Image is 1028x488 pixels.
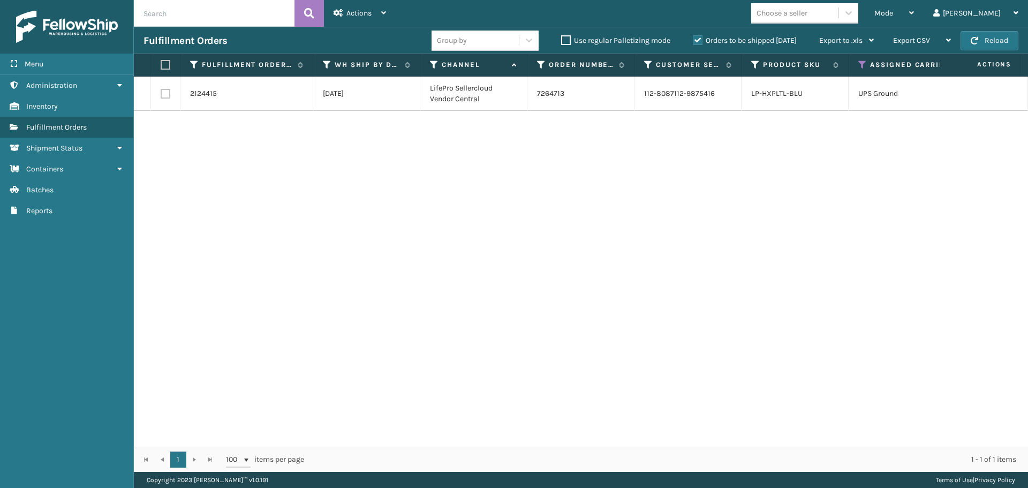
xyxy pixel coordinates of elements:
[561,36,670,45] label: Use regular Palletizing mode
[420,77,527,111] td: LifePro Sellercloud Vendor Central
[442,60,507,70] label: Channel
[346,9,372,18] span: Actions
[143,34,227,47] h3: Fulfillment Orders
[656,60,721,70] label: Customer Service Order Number
[893,36,930,45] span: Export CSV
[870,60,1014,70] label: Assigned Carrier Service
[16,11,118,43] img: logo
[26,206,52,215] span: Reports
[202,60,292,70] label: Fulfillment Order Id
[693,36,797,45] label: Orders to be shipped [DATE]
[226,452,304,468] span: items per page
[26,123,87,132] span: Fulfillment Orders
[190,88,217,99] a: 2124415
[26,164,63,174] span: Containers
[549,60,614,70] label: Order Number
[634,77,742,111] td: 112-8087112-9875416
[819,36,863,45] span: Export to .xls
[335,60,399,70] label: WH Ship By Date
[936,472,1015,488] div: |
[874,9,893,18] span: Mode
[319,454,1016,465] div: 1 - 1 of 1 items
[943,56,1018,73] span: Actions
[527,77,634,111] td: 7264713
[26,185,54,194] span: Batches
[757,7,807,19] div: Choose a seller
[961,31,1018,50] button: Reload
[763,60,828,70] label: Product SKU
[26,102,58,111] span: Inventory
[26,81,77,90] span: Administration
[974,476,1015,484] a: Privacy Policy
[25,59,43,69] span: Menu
[226,454,242,465] span: 100
[147,472,268,488] p: Copyright 2023 [PERSON_NAME]™ v 1.0.191
[170,452,186,468] a: 1
[313,77,420,111] td: [DATE]
[26,144,82,153] span: Shipment Status
[936,476,973,484] a: Terms of Use
[751,89,803,98] a: LP-HXPLTL-BLU
[437,35,467,46] div: Group by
